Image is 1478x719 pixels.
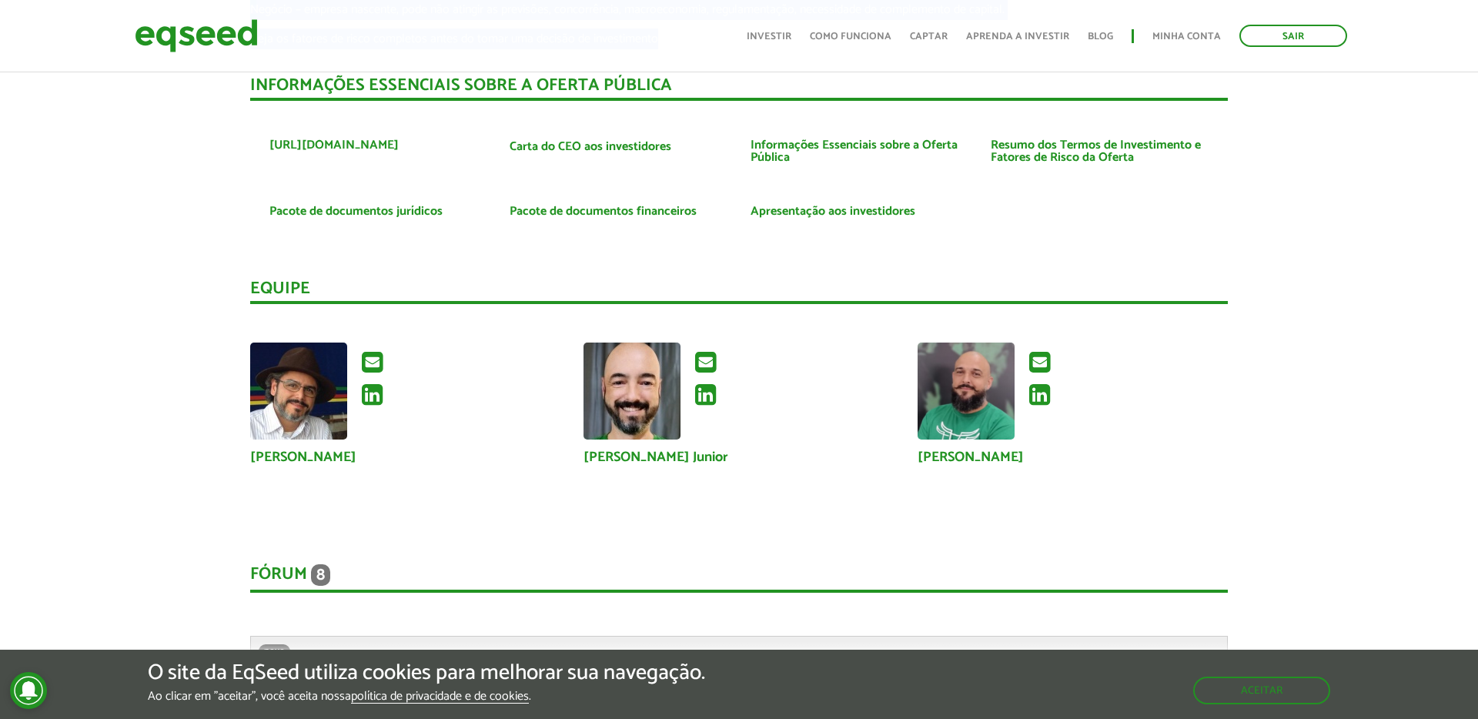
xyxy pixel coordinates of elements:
[510,206,697,218] a: Pacote de documentos financeiros
[269,206,443,218] a: Pacote de documentos jurídicos
[910,32,948,42] a: Captar
[584,343,680,440] a: Ver perfil do usuário.
[1193,677,1330,704] button: Aceitar
[250,343,347,440] img: Foto de Xisto Alves de Souza Junior
[311,564,330,586] span: 8
[991,139,1208,164] a: Resumo dos Termos de Investimento e Fatores de Risco da Oferta
[918,450,1024,464] a: [PERSON_NAME]
[1088,32,1113,42] a: Blog
[1152,32,1221,42] a: Minha conta
[810,32,891,42] a: Como funciona
[351,691,529,704] a: política de privacidade e de cookies
[751,139,968,164] a: Informações Essenciais sobre a Oferta Pública
[966,32,1069,42] a: Aprenda a investir
[584,343,680,440] img: Foto de Sérgio Hilton Berlotto Junior
[250,77,1228,101] div: INFORMAÇÕES ESSENCIAIS SOBRE A OFERTA PÚBLICA
[250,564,1228,593] div: Fórum
[250,280,1228,304] div: Equipe
[918,343,1015,440] img: Foto de Josias de Souza
[250,343,347,440] a: Ver perfil do usuário.
[747,32,791,42] a: Investir
[510,141,671,153] a: Carta do CEO aos investidores
[1239,25,1347,47] a: Sair
[148,689,705,704] p: Ao clicar em "aceitar", você aceita nossa .
[584,450,728,464] a: [PERSON_NAME] Junior
[135,15,258,56] img: EqSeed
[250,450,356,464] a: [PERSON_NAME]
[918,343,1015,440] a: Ver perfil do usuário.
[751,206,915,218] a: Apresentação aos investidores
[269,139,399,152] a: [URL][DOMAIN_NAME]
[148,661,705,685] h5: O site da EqSeed utiliza cookies para melhorar sua navegação.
